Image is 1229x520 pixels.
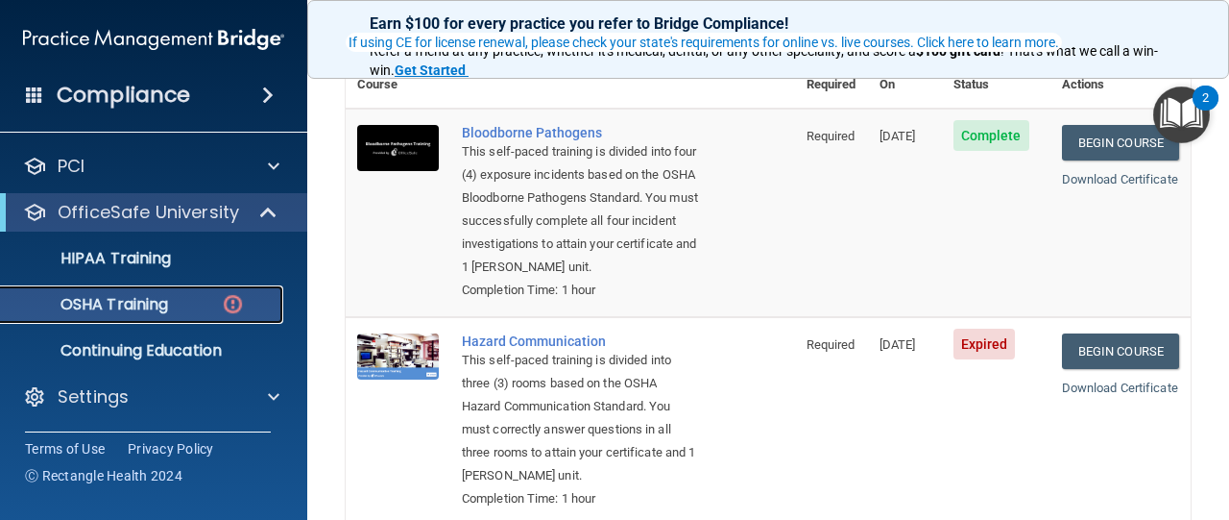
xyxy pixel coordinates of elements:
[221,292,245,316] img: danger-circle.6113f641.png
[23,201,278,224] a: OfficeSafe University
[880,337,916,352] span: [DATE]
[462,140,699,279] div: This self-paced training is divided into four (4) exposure incidents based on the OSHA Bloodborne...
[462,487,699,510] div: Completion Time: 1 hour
[807,337,855,352] span: Required
[25,466,182,485] span: Ⓒ Rectangle Health 2024
[1062,172,1178,186] a: Download Certificate
[880,129,916,143] span: [DATE]
[12,249,171,268] p: HIPAA Training
[462,334,699,349] a: Hazard Communication
[346,33,1062,52] button: If using CE for license renewal, please check your state's requirements for online vs. live cours...
[1062,334,1179,369] a: Begin Course
[12,295,168,314] p: OSHA Training
[128,439,214,458] a: Privacy Policy
[462,125,699,140] a: Bloodborne Pathogens
[1062,125,1179,161] a: Begin Course
[807,129,855,143] span: Required
[12,341,275,360] p: Continuing Education
[1062,381,1178,395] a: Download Certificate
[1153,87,1210,143] button: Open Resource Center, 2 new notifications
[370,43,1158,78] span: ! That's what we call a win-win.
[58,155,84,178] p: PCI
[395,62,466,78] strong: Get Started
[23,20,284,59] img: PMB logo
[58,201,239,224] p: OfficeSafe University
[395,62,469,78] a: Get Started
[953,329,1016,359] span: Expired
[23,385,279,409] a: Settings
[58,385,129,409] p: Settings
[23,155,279,178] a: PCI
[349,36,1059,49] div: If using CE for license renewal, please check your state's requirements for online vs. live cours...
[1202,98,1209,123] div: 2
[953,120,1029,151] span: Complete
[462,279,699,302] div: Completion Time: 1 hour
[25,439,105,458] a: Terms of Use
[462,349,699,487] div: This self-paced training is divided into three (3) rooms based on the OSHA Hazard Communication S...
[370,14,1167,33] p: Earn $100 for every practice you refer to Bridge Compliance!
[57,82,190,109] h4: Compliance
